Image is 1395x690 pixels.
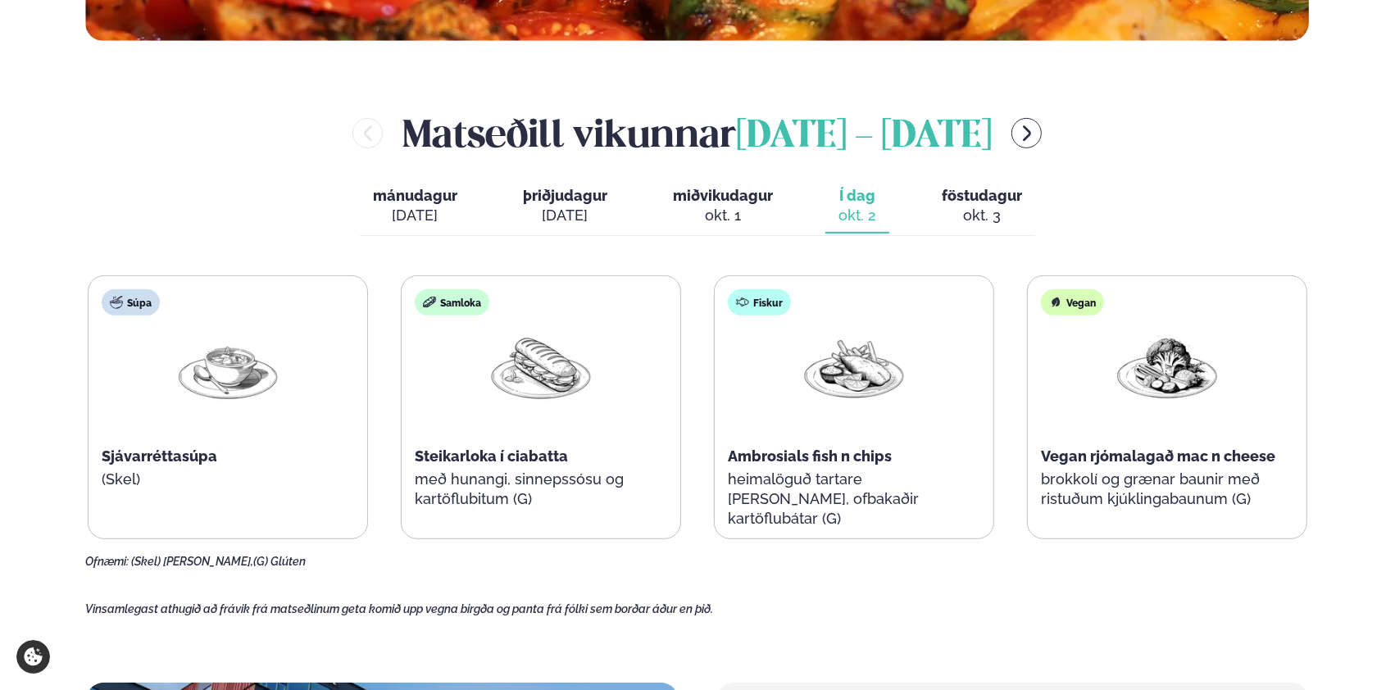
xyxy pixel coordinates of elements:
span: (G) Glúten [254,555,307,568]
span: miðvikudagur [673,187,773,204]
img: fish.svg [736,296,749,309]
p: með hunangi, sinnepssósu og kartöflubitum (G) [415,470,667,509]
a: Cookie settings [16,640,50,674]
button: menu-btn-right [1011,118,1042,148]
div: [DATE] [523,206,607,225]
div: Samloka [415,289,489,315]
span: (Skel) [PERSON_NAME], [132,555,254,568]
div: okt. 2 [838,206,876,225]
span: mánudagur [373,187,457,204]
span: Vegan rjómalagað mac n cheese [1041,447,1275,465]
button: þriðjudagur [DATE] [510,179,620,234]
img: Vegan.svg [1049,296,1062,309]
img: soup.svg [110,296,123,309]
img: Panini.png [488,329,593,405]
img: Vegan.png [1115,329,1220,405]
span: Steikarloka í ciabatta [415,447,568,465]
button: menu-btn-left [352,118,383,148]
p: heimalöguð tartare [PERSON_NAME], ofbakaðir kartöflubátar (G) [728,470,980,529]
span: Sjávarréttasúpa [102,447,217,465]
p: brokkolí og grænar baunir með ristuðum kjúklingabaunum (G) [1041,470,1293,509]
div: okt. 3 [942,206,1022,225]
span: Vinsamlegast athugið að frávik frá matseðlinum geta komið upp vegna birgða og panta frá fólki sem... [86,602,714,615]
span: Í dag [838,186,876,206]
span: Ofnæmi: [86,555,130,568]
div: okt. 1 [673,206,773,225]
span: Ambrosials fish n chips [728,447,892,465]
button: föstudagur okt. 3 [929,179,1035,234]
span: þriðjudagur [523,187,607,204]
p: (Skel) [102,470,354,489]
div: Súpa [102,289,160,315]
h2: Matseðill vikunnar [402,107,992,160]
div: Vegan [1041,289,1104,315]
button: Í dag okt. 2 [825,179,889,234]
button: mánudagur [DATE] [360,179,470,234]
span: [DATE] - [DATE] [736,119,992,155]
img: sandwich-new-16px.svg [423,296,436,309]
span: föstudagur [942,187,1022,204]
div: [DATE] [373,206,457,225]
img: Soup.png [175,329,280,405]
button: miðvikudagur okt. 1 [660,179,786,234]
div: Fiskur [728,289,791,315]
img: Fish-Chips.png [802,329,907,405]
